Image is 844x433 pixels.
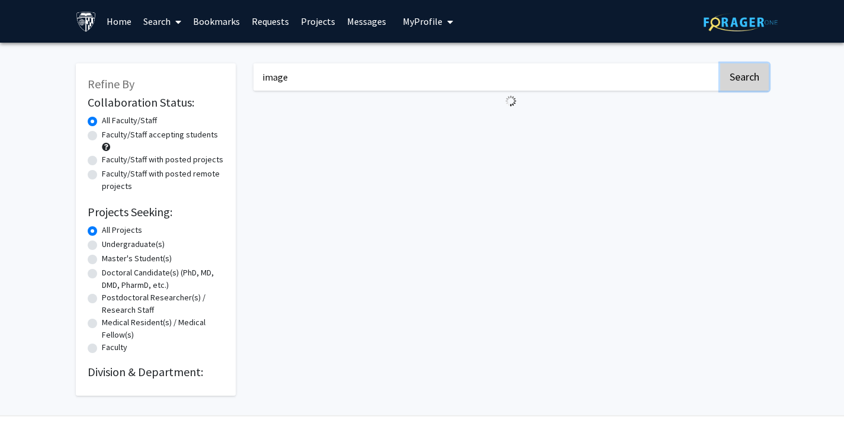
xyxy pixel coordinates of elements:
label: Medical Resident(s) / Medical Fellow(s) [102,316,224,341]
img: Loading [500,91,521,111]
img: ForagerOne Logo [704,13,778,31]
a: Bookmarks [187,1,246,42]
label: Faculty/Staff accepting students [102,129,218,141]
label: Faculty/Staff with posted remote projects [102,168,224,193]
a: Messages [341,1,392,42]
a: Search [137,1,187,42]
label: Doctoral Candidate(s) (PhD, MD, DMD, PharmD, etc.) [102,267,224,291]
label: All Projects [102,224,142,236]
span: Refine By [88,76,134,91]
input: Search Keywords [253,63,718,91]
h2: Division & Department: [88,365,224,379]
label: Master's Student(s) [102,252,172,265]
label: All Faculty/Staff [102,114,157,127]
iframe: Chat [9,380,50,424]
img: Johns Hopkins University Logo [76,11,97,32]
button: Search [720,63,769,91]
label: Faculty/Staff with posted projects [102,153,223,166]
h2: Projects Seeking: [88,205,224,219]
span: My Profile [403,15,442,27]
label: Faculty [102,341,127,354]
h2: Collaboration Status: [88,95,224,110]
label: Undergraduate(s) [102,238,165,251]
a: Projects [295,1,341,42]
nav: Page navigation [253,111,769,139]
label: Postdoctoral Researcher(s) / Research Staff [102,291,224,316]
a: Requests [246,1,295,42]
a: Home [101,1,137,42]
